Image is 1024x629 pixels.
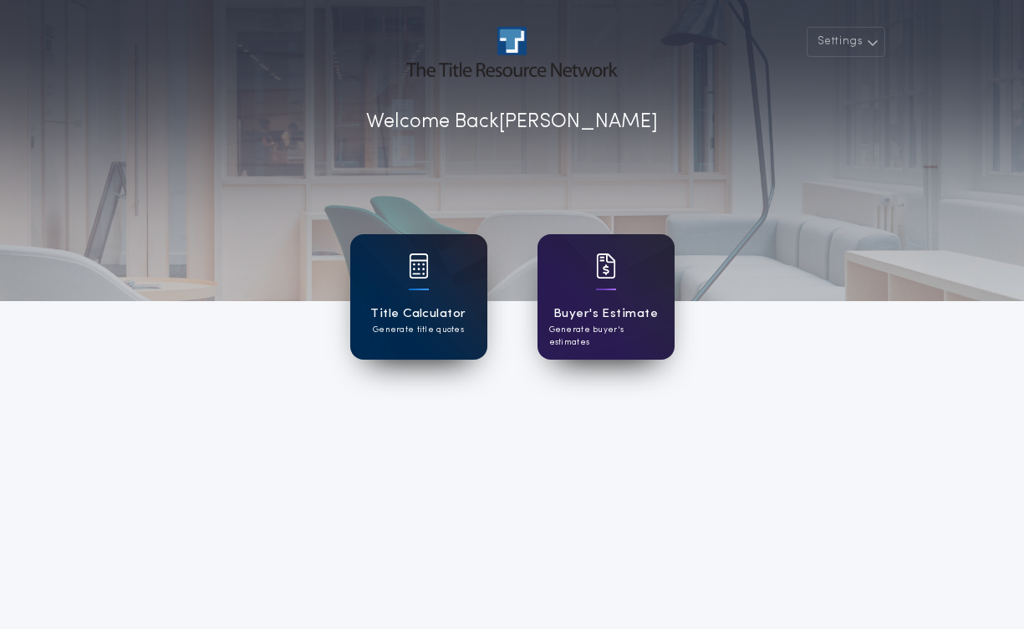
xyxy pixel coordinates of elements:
p: Generate title quotes [373,324,464,336]
p: Welcome Back [PERSON_NAME] [366,107,658,137]
img: card icon [596,253,616,279]
h1: Buyer's Estimate [553,304,658,324]
p: Generate buyer's estimates [549,324,663,349]
img: account-logo [406,27,617,77]
button: Settings [807,27,885,57]
a: card iconBuyer's EstimateGenerate buyer's estimates [537,234,675,360]
img: card icon [409,253,429,279]
h1: Title Calculator [370,304,466,324]
a: card iconTitle CalculatorGenerate title quotes [350,234,487,360]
